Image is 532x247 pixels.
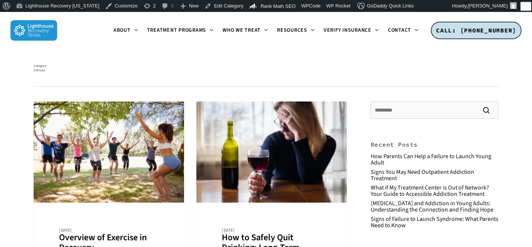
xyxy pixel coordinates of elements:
[371,216,498,229] a: Signs of Failure to Launch Syndrome: What Parents Need to Know
[436,26,516,34] span: CALL: [PHONE_NUMBER]
[371,153,498,166] a: How Parents Can Help a Failure to Launch Young Adult
[113,26,131,34] span: About
[468,3,508,9] span: [PERSON_NAME]
[371,200,498,213] a: [MEDICAL_DATA] and Addiction in Young Adults: Understanding the Connection and Finding Hope
[273,28,319,34] a: Resources
[223,26,261,34] span: Who We Treat
[388,26,411,34] span: Contact
[431,22,522,40] a: CALL: [PHONE_NUMBER]
[371,141,498,148] h4: Recent Posts
[383,28,423,34] a: Contact
[319,28,383,34] a: Verify Insurance
[324,26,371,34] span: Verify Insurance
[218,28,273,34] a: Who We Treat
[34,64,47,68] span: Category
[143,28,218,34] a: Treatment Programs
[261,3,296,9] span: Rank Math SEO
[277,26,307,34] span: Resources
[109,28,143,34] a: About
[371,185,498,197] a: What if My Treatment Center is Out of Network? Your Guide to Accessible Addiction Treatment
[34,68,498,73] h1: Sobriety
[371,169,498,182] a: Signs You May Need Outpatient Addiction Treatment
[10,20,57,41] img: Lighthouse Recovery Texas
[147,26,206,34] span: Treatment Programs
